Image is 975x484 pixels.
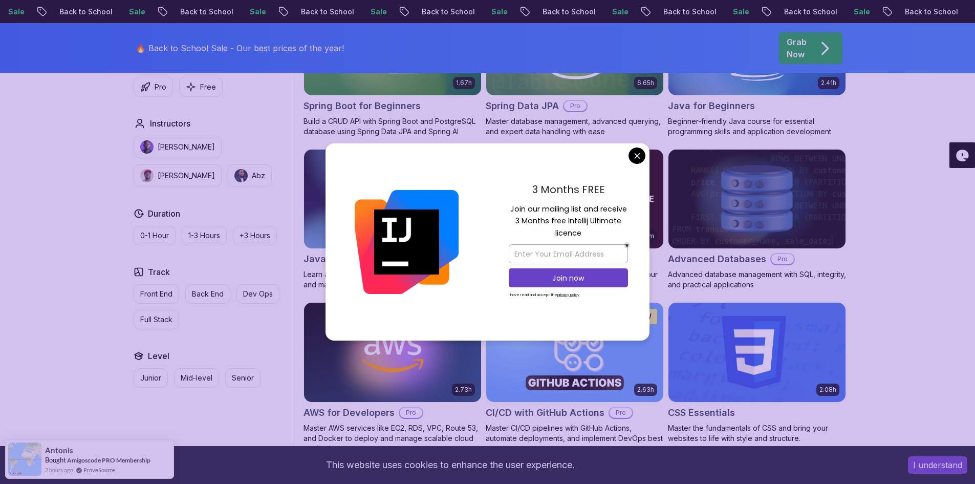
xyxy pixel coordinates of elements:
[668,116,846,137] p: Beginner-friendly Java course for essential programming skills and application development
[243,289,273,299] p: Dev Ops
[415,7,448,17] p: Sale
[771,254,794,264] p: Pro
[134,284,179,304] button: Front End
[158,142,215,152] p: [PERSON_NAME]
[536,7,569,17] p: Sale
[236,284,279,304] button: Dev Ops
[228,164,272,187] button: instructor imgAbz
[668,149,846,290] a: Advanced Databases cardAdvanced DatabasesProAdvanced database management with SQL, integrity, and...
[819,386,836,394] p: 2.08h
[140,314,172,325] p: Full Stack
[668,252,766,266] h2: Advanced Databases
[668,302,846,444] a: CSS Essentials card2.08hCSS EssentialsMaster the fundamentals of CSS and bring your websites to l...
[587,7,657,17] p: Back to School
[708,7,777,17] p: Back to School
[564,101,587,111] p: Pro
[610,408,632,418] p: Pro
[140,140,154,154] img: instructor img
[174,368,219,388] button: Mid-level
[304,252,396,266] h2: Java for Developers
[53,7,85,17] p: Sale
[466,7,536,17] p: Back to School
[486,99,559,113] h2: Spring Data JPA
[304,423,482,454] p: Master AWS services like EC2, RDS, VPC, Route 53, and Docker to deploy and manage scalable cloud ...
[304,149,482,290] a: Java for Developers card9.18hJava for DevelopersProLearn advanced Java concepts to build scalable...
[200,82,216,92] p: Free
[821,79,836,87] p: 2.41h
[304,116,482,137] p: Build a CRUD API with Spring Boot and PostgreSQL database using Spring Data JPA and Spring AI
[148,207,180,220] h2: Duration
[668,99,755,113] h2: Java for Beginners
[140,289,172,299] p: Front End
[225,7,294,17] p: Back to School
[148,266,170,278] h2: Track
[8,443,41,476] img: provesource social proof notification image
[486,423,664,454] p: Master CI/CD pipelines with GitHub Actions, automate deployments, and implement DevOps best pract...
[188,230,220,241] p: 1-3 Hours
[486,116,664,137] p: Master database management, advanced querying, and expert data handling with ease
[777,7,810,17] p: Sale
[304,302,482,454] a: AWS for Developers card2.73hJUST RELEASEDAWS for DevelopersProMaster AWS services like EC2, RDS, ...
[486,302,664,454] a: CI/CD with GitHub Actions card2.63hNEWCI/CD with GitHub ActionsProMaster CI/CD pipelines with Git...
[83,466,115,474] a: ProveSource
[252,171,265,181] p: Abz
[657,7,689,17] p: Sale
[185,284,230,304] button: Back End
[134,310,179,329] button: Full Stack
[45,446,73,455] span: Antonis
[134,368,168,388] button: Junior
[140,373,161,383] p: Junior
[668,269,846,290] p: Advanced database management with SQL, integrity, and practical applications
[294,7,327,17] p: Sale
[668,406,735,420] h2: CSS Essentials
[232,373,254,383] p: Senior
[304,99,421,113] h2: Spring Boot for Beginners
[192,289,224,299] p: Back End
[140,169,154,182] img: instructor img
[134,136,222,158] button: instructor img[PERSON_NAME]
[150,117,190,130] h2: Instructors
[304,150,481,249] img: Java for Developers card
[668,150,846,249] img: Advanced Databases card
[400,408,422,418] p: Pro
[104,7,174,17] p: Back to School
[486,303,663,402] img: CI/CD with GitHub Actions card
[8,454,893,476] div: This website uses cookies to enhance the user experience.
[898,7,931,17] p: Sale
[829,7,898,17] p: Back to School
[304,406,395,420] h2: AWS for Developers
[304,303,481,402] img: AWS for Developers card
[181,373,212,383] p: Mid-level
[637,386,654,394] p: 2.63h
[179,77,223,97] button: Free
[345,7,415,17] p: Back to School
[234,169,248,182] img: instructor img
[134,226,176,245] button: 0-1 Hour
[668,423,846,444] p: Master the fundamentals of CSS and bring your websites to life with style and structure.
[45,466,73,474] span: 2 hours ago
[233,226,277,245] button: +3 Hours
[67,456,150,465] a: Amigoscode PRO Membership
[174,7,206,17] p: Sale
[304,269,482,290] p: Learn advanced Java concepts to build scalable and maintainable applications.
[637,79,654,87] p: 6.65h
[668,303,846,402] img: CSS Essentials card
[134,164,222,187] button: instructor img[PERSON_NAME]
[136,42,344,54] p: 🔥 Back to School Sale - Our best prices of the year!
[148,350,169,362] h2: Level
[182,226,227,245] button: 1-3 Hours
[456,79,472,87] p: 1.67h
[155,82,166,92] p: Pro
[787,36,807,60] p: Grab Now
[225,368,261,388] button: Senior
[45,456,66,464] span: Bought
[908,456,967,474] button: Accept cookies
[455,386,472,394] p: 2.73h
[140,230,169,241] p: 0-1 Hour
[134,77,173,97] button: Pro
[240,230,270,241] p: +3 Hours
[486,406,604,420] h2: CI/CD with GitHub Actions
[158,171,215,181] p: [PERSON_NAME]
